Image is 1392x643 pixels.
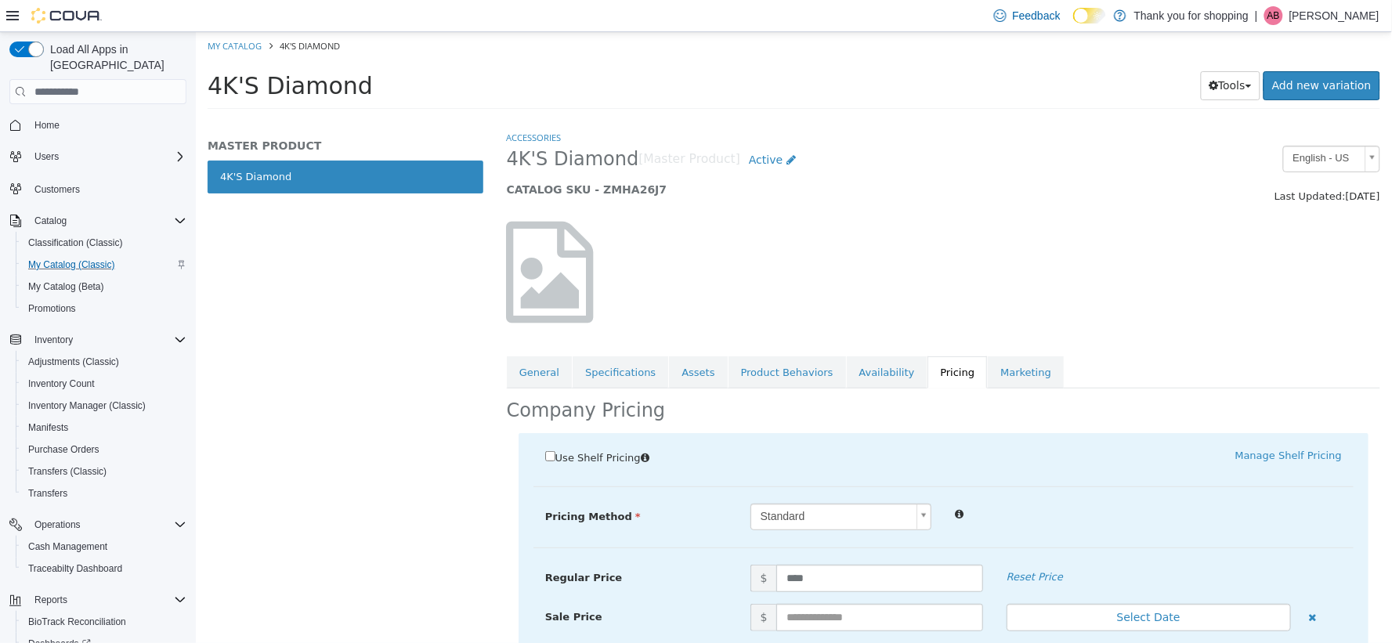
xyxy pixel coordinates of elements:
[1134,6,1249,25] p: Thank you for shopping
[16,351,193,373] button: Adjustments (Classic)
[34,334,73,346] span: Inventory
[28,356,119,368] span: Adjustments (Classic)
[28,331,79,349] button: Inventory
[28,147,65,166] button: Users
[22,537,114,556] a: Cash Management
[555,472,715,497] span: Standard
[1267,6,1280,25] span: AB
[16,417,193,439] button: Manifests
[22,440,186,459] span: Purchase Orders
[533,324,650,357] a: Product Behaviors
[3,114,193,136] button: Home
[1039,417,1146,429] a: Manage Shelf Pricing
[349,540,426,551] span: Regular Price
[16,439,193,461] button: Purchase Orders
[311,150,960,164] h5: CATALOG SKU - ZMHA26J7
[28,562,122,575] span: Traceabilty Dashboard
[28,180,86,199] a: Customers
[22,537,186,556] span: Cash Management
[16,536,193,558] button: Cash Management
[34,183,80,196] span: Customers
[22,299,82,318] a: Promotions
[22,612,132,631] a: BioTrack Reconciliation
[12,128,287,161] a: 4K'S Diamond
[360,420,445,432] span: Use Shelf Pricing
[349,479,445,490] span: Pricing Method
[1255,6,1258,25] p: |
[555,471,736,498] a: Standard
[22,277,186,296] span: My Catalog (Beta)
[28,280,104,293] span: My Catalog (Beta)
[16,395,193,417] button: Inventory Manager (Classic)
[311,115,443,139] span: 4K'S Diamond
[349,419,360,429] input: Use Shelf Pricing
[3,146,193,168] button: Users
[28,302,76,315] span: Promotions
[544,114,609,143] a: Active
[1289,6,1379,25] p: [PERSON_NAME]
[22,277,110,296] a: My Catalog (Beta)
[22,418,186,437] span: Manifests
[12,40,177,67] span: 4K'S Diamond
[22,462,186,481] span: Transfers (Classic)
[28,331,186,349] span: Inventory
[28,258,115,271] span: My Catalog (Classic)
[1150,158,1184,170] span: [DATE]
[44,42,186,73] span: Load All Apps in [GEOGRAPHIC_DATA]
[22,484,74,503] a: Transfers
[22,352,125,371] a: Adjustments (Classic)
[22,612,186,631] span: BioTrack Reconciliation
[28,147,186,166] span: Users
[28,540,107,553] span: Cash Management
[84,8,144,20] span: 4K'S Diamond
[34,119,60,132] span: Home
[1079,158,1150,170] span: Last Updated:
[34,150,59,163] span: Users
[3,589,193,611] button: Reports
[16,558,193,580] button: Traceabilty Dashboard
[22,559,186,578] span: Traceabilty Dashboard
[22,374,101,393] a: Inventory Count
[473,324,531,357] a: Assets
[1088,114,1163,139] span: English - US
[651,324,732,357] a: Availability
[555,572,581,599] span: $
[22,440,106,459] a: Purchase Orders
[22,233,129,252] a: Classification (Classic)
[28,377,95,390] span: Inventory Count
[22,255,186,274] span: My Catalog (Classic)
[1013,8,1061,23] span: Feedback
[16,254,193,276] button: My Catalog (Classic)
[22,352,186,371] span: Adjustments (Classic)
[28,616,126,628] span: BioTrack Reconciliation
[22,255,121,274] a: My Catalog (Classic)
[28,211,186,230] span: Catalog
[28,515,87,534] button: Operations
[12,107,287,121] h5: MASTER PRODUCT
[3,514,193,536] button: Operations
[28,116,66,135] a: Home
[22,559,128,578] a: Traceabilty Dashboard
[12,8,66,20] a: My Catalog
[3,329,193,351] button: Inventory
[22,484,186,503] span: Transfers
[16,461,193,482] button: Transfers (Classic)
[16,482,193,504] button: Transfers
[16,611,193,633] button: BioTrack Reconciliation
[28,399,146,412] span: Inventory Manager (Classic)
[28,515,186,534] span: Operations
[1005,39,1065,68] button: Tools
[28,591,186,609] span: Reports
[3,210,193,232] button: Catalog
[34,215,67,227] span: Catalog
[1073,8,1106,24] input: Dark Mode
[22,462,113,481] a: Transfers (Classic)
[22,396,186,415] span: Inventory Manager (Classic)
[349,579,407,591] span: Sale Price
[811,539,867,551] em: Reset Price
[16,276,193,298] button: My Catalog (Beta)
[22,299,186,318] span: Promotions
[553,121,587,134] span: Active
[28,421,68,434] span: Manifests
